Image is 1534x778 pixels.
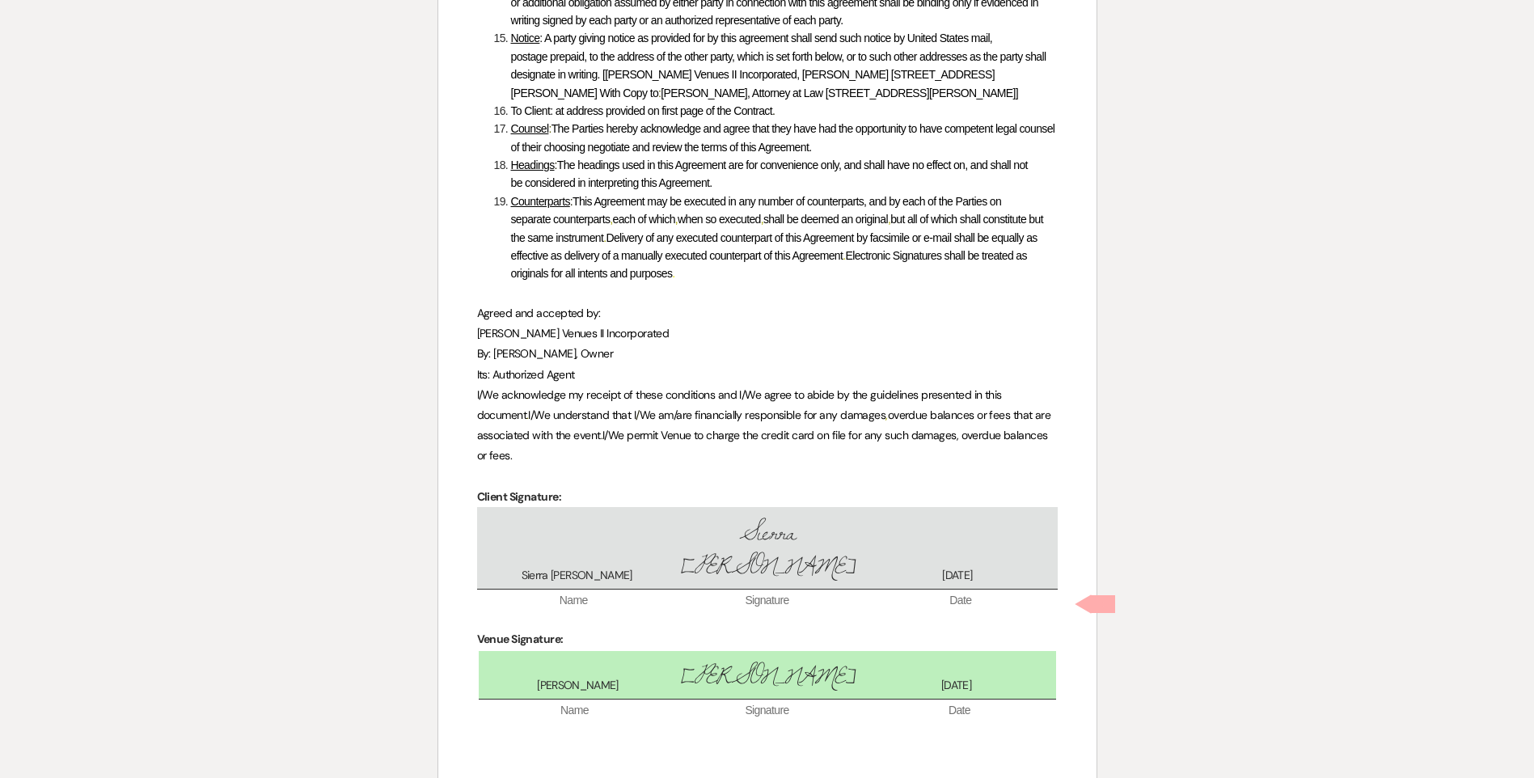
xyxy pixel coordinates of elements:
[610,213,612,226] span: ,
[511,32,540,44] u: Notice
[477,367,575,382] span: Its: Authorized Agent
[672,515,862,584] span: Sierra [PERSON_NAME]
[511,159,1031,189] span: The headings used in this Agreement are for convenience only, and shall have no effect on, and sh...
[511,195,570,208] u: Counterparts
[511,122,549,135] u: Counsel
[511,213,1046,243] span: but all of which shall constitute but the same instrument
[885,408,887,422] span: ,
[601,428,602,442] span: .
[477,489,561,504] strong: Client Signature:
[673,659,862,694] span: [PERSON_NAME]
[862,568,1052,584] span: [DATE]
[477,306,601,320] span: Agreed and accepted by:
[477,346,614,361] span: By: [PERSON_NAME], Owner
[640,408,886,422] span: We am/are financially responsible for any damages
[661,87,1018,99] span: [PERSON_NAME], Attorney at Law [STREET_ADDRESS][PERSON_NAME]]
[511,32,1049,99] span: : A party giving notice as provided for by this agreement shall send such notice by United States...
[511,195,1004,226] span: This Agreement may be executed in any number of counterparts, and by each of the Parties on separ...
[636,408,639,422] span: /
[613,213,675,226] span: each of which
[675,213,678,226] span: ,
[843,249,845,262] span: .
[511,159,555,171] u: Headings
[528,408,636,422] span: I/We understand that I
[511,104,772,117] span: To Client: at address provided on first page of the Contract
[477,387,1005,422] span: I/We acknowledge my receipt of these conditions and I/We agree to abide by the guidelines present...
[511,122,1058,153] span: The Parties hereby acknowledge and agree that they have had the opportunity to have competent leg...
[477,428,1051,463] span: I/We permit Venue to charge the credit card on file for any such damages, overdue balances or fees.
[658,87,661,99] span: :
[555,159,557,171] span: :
[761,213,763,226] span: ,
[477,326,670,340] span: [PERSON_NAME] Venues II Incorporated
[678,213,761,226] span: when so executed
[479,703,671,719] span: Name
[763,213,888,226] span: shall be deemed an original
[570,195,573,208] span: :
[862,678,1051,694] span: [DATE]
[477,632,564,646] strong: Venue Signature:
[864,593,1057,609] span: Date
[484,678,673,694] span: [PERSON_NAME]
[670,593,864,609] span: Signature
[477,593,670,609] span: Name
[671,703,864,719] span: Signature
[772,104,775,117] span: .
[482,568,672,584] span: Sierra [PERSON_NAME]
[511,231,1040,262] span: Delivery of any executed counterpart of this Agreement by facsimile or e-mail shall be equally as...
[672,267,674,280] span: .
[888,213,890,226] span: ,
[603,231,606,244] span: .
[526,408,528,422] span: .
[548,122,551,135] span: :
[864,703,1056,719] span: Date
